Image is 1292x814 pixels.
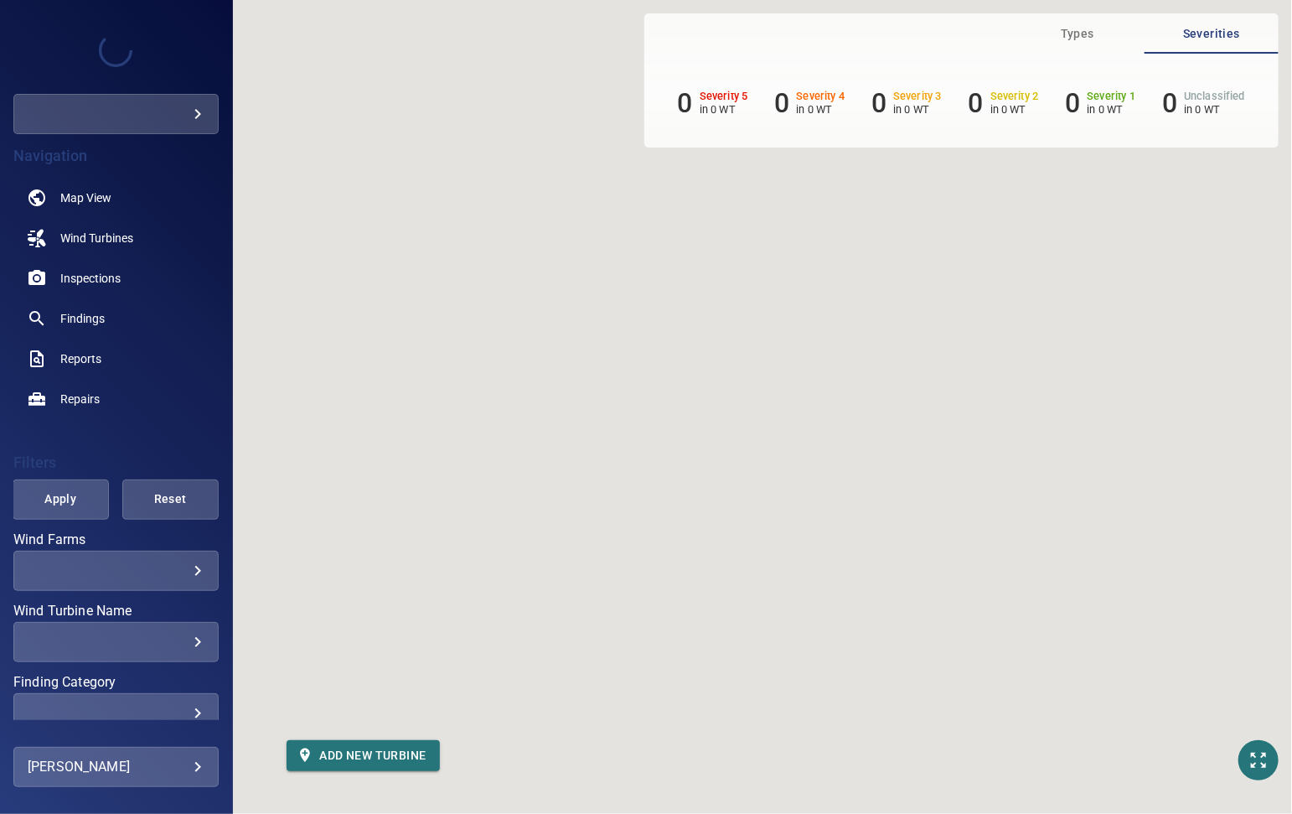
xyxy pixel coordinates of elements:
li: Severity Unclassified [1162,87,1245,119]
h6: 0 [1065,87,1080,119]
p: in 0 WT [700,103,748,116]
span: Repairs [60,391,100,407]
h6: Severity 4 [797,91,845,102]
li: Severity 2 [969,87,1039,119]
h6: Unclassified [1184,91,1245,102]
span: Reports [60,350,101,367]
span: Add new turbine [300,745,426,766]
a: reports noActive [13,339,219,379]
button: Apply [13,480,109,520]
div: specialistdemo [13,94,219,134]
li: Severity 5 [678,87,748,119]
span: Apply [34,489,88,510]
button: Reset [122,480,219,520]
label: Wind Turbine Name [13,604,219,618]
a: windturbines noActive [13,218,219,258]
h4: Filters [13,454,219,471]
div: Wind Farms [13,551,219,591]
h6: 0 [1162,87,1177,119]
h6: 0 [871,87,886,119]
h4: Navigation [13,148,219,164]
h6: 0 [969,87,984,119]
h6: Severity 1 [1088,91,1136,102]
span: Severities [1155,23,1269,44]
h6: Severity 3 [893,91,942,102]
span: Wind Turbines [60,230,133,246]
li: Severity 4 [774,87,845,119]
span: Types [1021,23,1134,44]
button: Add new turbine [287,740,440,771]
span: Reset [143,489,198,510]
a: map noActive [13,178,219,218]
a: inspections noActive [13,258,219,298]
p: in 0 WT [1184,103,1245,116]
h6: 0 [678,87,693,119]
a: findings noActive [13,298,219,339]
h6: 0 [774,87,789,119]
p: in 0 WT [990,103,1039,116]
div: Wind Turbine Name [13,622,219,662]
h6: Severity 2 [990,91,1039,102]
div: [PERSON_NAME] [28,754,204,780]
label: Finding Category [13,676,219,689]
p: in 0 WT [893,103,942,116]
span: Findings [60,310,105,327]
p: in 0 WT [797,103,845,116]
li: Severity 1 [1065,87,1135,119]
label: Wind Farms [13,533,219,547]
h6: Severity 5 [700,91,748,102]
div: Finding Category [13,693,219,734]
p: in 0 WT [1088,103,1136,116]
a: repairs noActive [13,379,219,419]
li: Severity 3 [871,87,942,119]
span: Map View [60,189,111,206]
span: Inspections [60,270,121,287]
